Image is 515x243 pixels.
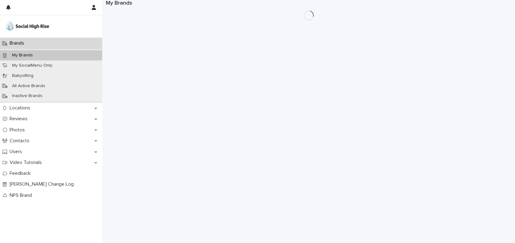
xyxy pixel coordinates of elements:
[7,160,47,166] p: Video Tutorials
[7,93,47,99] p: Inactive Brands
[7,181,79,187] p: [PERSON_NAME] Change Log
[7,116,33,122] p: Reviews
[7,53,38,58] p: My Brands
[7,127,30,133] p: Photos
[7,170,36,176] p: Feedback
[7,63,57,68] p: My SocialMenu Only
[7,192,37,198] p: NPS Brand
[7,40,29,46] p: Brands
[7,83,50,89] p: All Active Brands
[7,138,34,144] p: Contacts
[7,73,38,78] p: Babysitting
[7,105,35,111] p: Locations
[7,149,27,155] p: Users
[5,20,50,33] img: o5DnuTxEQV6sW9jFYBBf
